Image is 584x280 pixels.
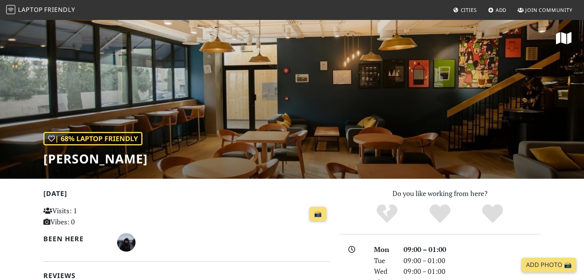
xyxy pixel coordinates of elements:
[6,3,75,17] a: LaptopFriendly LaptopFriendly
[466,203,519,224] div: Definitely!
[361,203,414,224] div: No
[461,7,477,13] span: Cities
[18,5,43,14] span: Laptop
[399,266,546,277] div: 09:00 – 01:00
[399,244,546,255] div: 09:00 – 01:00
[525,7,572,13] span: Join Community
[485,3,510,17] a: Add
[43,152,148,166] h1: [PERSON_NAME]
[450,3,480,17] a: Cities
[521,258,576,272] a: Add Photo 📸
[309,207,326,221] a: 📸
[369,255,399,266] div: Tue
[117,237,136,246] span: Adham Goussous
[515,3,576,17] a: Join Community
[399,255,546,266] div: 09:00 – 01:00
[43,235,108,243] h2: Been here
[43,132,142,145] div: | 68% Laptop Friendly
[369,266,399,277] div: Wed
[369,244,399,255] div: Mon
[44,5,75,14] span: Friendly
[496,7,507,13] span: Add
[43,205,133,227] p: Visits: 1 Vibes: 0
[339,188,541,199] p: Do you like working from here?
[117,233,136,252] img: 6182-adham.jpg
[6,5,15,14] img: LaptopFriendly
[43,189,330,201] h2: [DATE]
[414,203,467,224] div: Yes
[43,272,330,280] h2: Reviews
